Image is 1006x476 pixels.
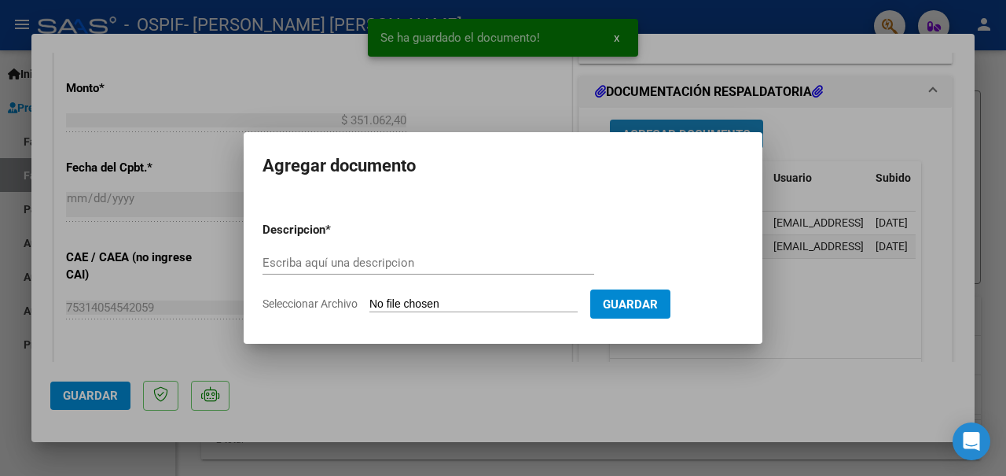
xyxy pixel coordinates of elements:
button: Guardar [590,290,670,319]
h2: Agregar documento [263,151,743,181]
p: Descripcion [263,221,407,239]
span: Seleccionar Archivo [263,297,358,310]
span: Guardar [603,297,658,312]
div: Open Intercom Messenger [953,422,990,460]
